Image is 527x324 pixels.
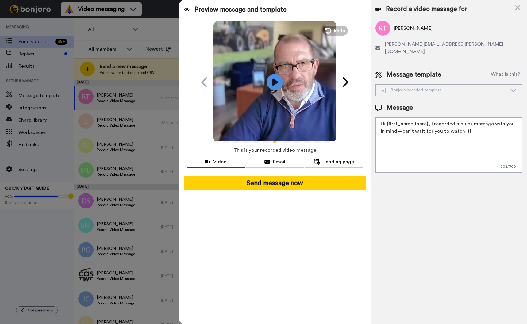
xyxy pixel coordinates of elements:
span: Email [273,158,285,166]
img: 3183ab3e-59ed-45f6-af1c-10226f767056-1659068401.jpg [1,1,17,18]
div: Bonjoro branded template [381,87,507,93]
span: [PERSON_NAME][EMAIL_ADDRESS][PERSON_NAME][DOMAIN_NAME] [385,40,522,55]
span: This is your recorded video message [233,143,316,157]
span: Video [213,158,227,166]
button: Send message now [184,176,366,190]
span: Message template [387,70,441,79]
span: Hi [PERSON_NAME], I'm Grant, one of the co-founders saw you signed up & wanted to say hi. I've he... [34,5,83,54]
textarea: Hi {first_name|there}, I recorded a quick message with you in mind—can’t wait for you to watch it! [375,117,522,173]
span: Message [387,103,413,112]
button: What is this? [489,70,522,79]
span: Landing page [323,158,354,166]
img: demo-template.svg [381,88,386,93]
img: mute-white.svg [20,20,27,27]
